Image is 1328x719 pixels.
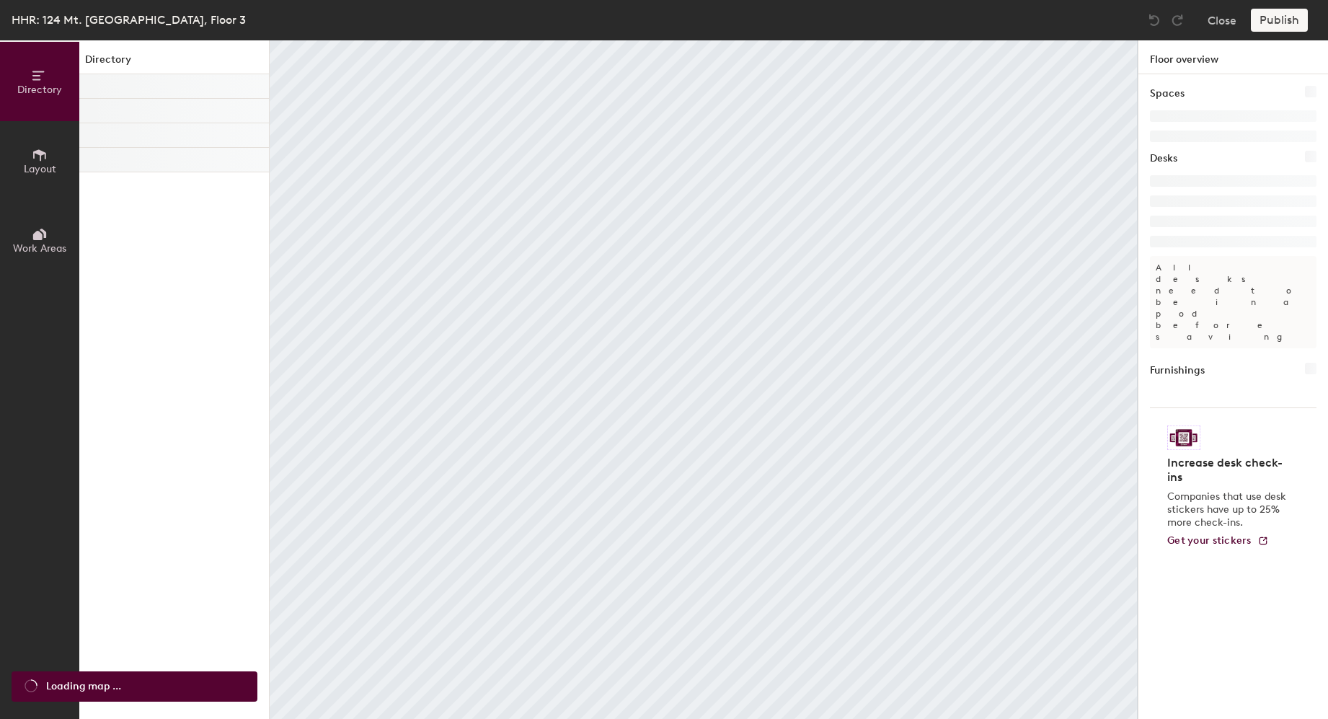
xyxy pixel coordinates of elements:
p: All desks need to be in a pod before saving [1150,256,1316,348]
h4: Increase desk check-ins [1167,456,1291,485]
h1: Spaces [1150,86,1185,102]
h1: Desks [1150,151,1177,167]
span: Layout [24,163,56,175]
h1: Directory [79,52,269,74]
h1: Furnishings [1150,363,1205,379]
img: Redo [1170,13,1185,27]
span: Get your stickers [1167,534,1252,547]
p: Companies that use desk stickers have up to 25% more check-ins. [1167,490,1291,529]
button: Close [1208,9,1236,32]
img: Undo [1147,13,1161,27]
div: HHR: 124 Mt. [GEOGRAPHIC_DATA], Floor 3 [12,11,246,29]
canvas: Map [270,40,1137,719]
h1: Floor overview [1138,40,1328,74]
img: Sticker logo [1167,425,1200,450]
a: Get your stickers [1167,535,1269,547]
span: Loading map ... [46,679,121,694]
span: Work Areas [13,242,66,255]
span: Directory [17,84,62,96]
